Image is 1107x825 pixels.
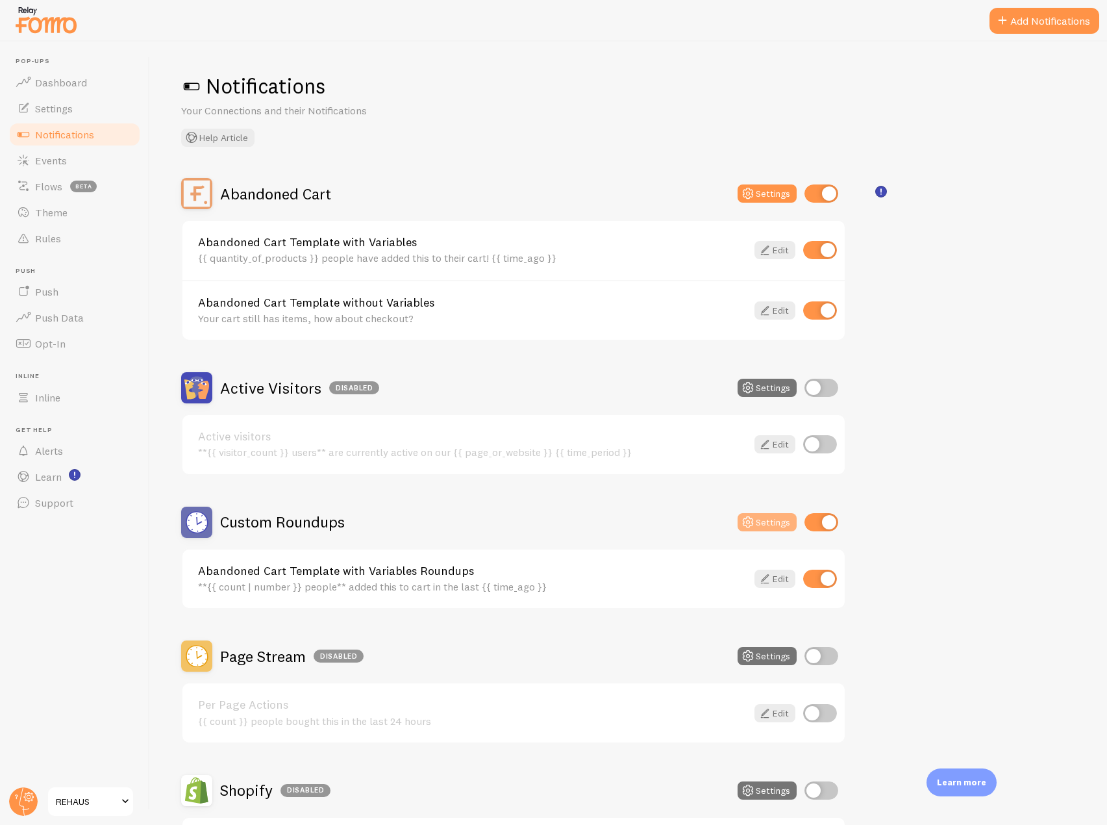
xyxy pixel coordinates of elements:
[47,786,134,817] a: REHAUS
[875,186,887,197] svg: <p>🛍️ For Shopify Users</p><p>To use the <strong>Abandoned Cart with Variables</strong> template,...
[8,305,142,331] a: Push Data
[8,490,142,516] a: Support
[181,178,212,209] img: Abandoned Cart
[8,121,142,147] a: Notifications
[198,581,747,592] div: **{{ count | number }} people** added this to cart in the last {{ time_ago }}
[35,76,87,89] span: Dashboard
[927,768,997,796] div: Learn more
[70,181,97,192] span: beta
[754,301,795,320] a: Edit
[754,241,795,259] a: Edit
[35,285,58,298] span: Push
[181,507,212,538] img: Custom Roundups
[8,225,142,251] a: Rules
[754,570,795,588] a: Edit
[35,102,73,115] span: Settings
[8,199,142,225] a: Theme
[198,446,747,458] div: **{{ visitor_count }} users** are currently active on our {{ page_or_website }} {{ time_period }}
[738,781,797,800] button: Settings
[35,206,68,219] span: Theme
[8,385,142,411] a: Inline
[16,426,142,435] span: Get Help
[198,252,747,264] div: {{ quantity_of_products }} people have added this to their cart! {{ time_ago }}
[8,173,142,199] a: Flows beta
[35,232,61,245] span: Rules
[280,784,330,797] div: Disabled
[16,267,142,275] span: Push
[738,379,797,397] button: Settings
[8,95,142,121] a: Settings
[8,279,142,305] a: Push
[16,372,142,381] span: Inline
[56,794,118,809] span: REHAUS
[220,184,331,204] h2: Abandoned Cart
[35,391,60,404] span: Inline
[16,57,142,66] span: Pop-ups
[35,496,73,509] span: Support
[8,438,142,464] a: Alerts
[35,337,66,350] span: Opt-In
[198,715,747,727] div: {{ count }} people bought this in the last 24 hours
[14,3,79,36] img: fomo-relay-logo-orange.svg
[220,780,330,800] h2: Shopify
[8,147,142,173] a: Events
[35,444,63,457] span: Alerts
[198,297,747,309] a: Abandoned Cart Template without Variables
[937,776,986,789] p: Learn more
[738,184,797,203] button: Settings
[198,236,747,248] a: Abandoned Cart Template with Variables
[754,435,795,453] a: Edit
[181,775,212,806] img: Shopify
[35,180,62,193] span: Flows
[220,512,345,532] h2: Custom Roundups
[69,469,81,481] svg: <p>Watch New Feature Tutorials!</p>
[8,70,142,95] a: Dashboard
[198,699,747,711] a: Per Page Actions
[8,464,142,490] a: Learn
[35,154,67,167] span: Events
[35,470,62,483] span: Learn
[329,381,379,394] div: Disabled
[220,378,379,398] h2: Active Visitors
[314,650,364,663] div: Disabled
[181,73,1076,99] h1: Notifications
[738,647,797,665] button: Settings
[220,646,364,666] h2: Page Stream
[198,312,747,324] div: Your cart still has items, how about checkout?
[8,331,142,357] a: Opt-In
[198,565,747,577] a: Abandoned Cart Template with Variables Roundups
[198,431,747,442] a: Active visitors
[181,129,255,147] button: Help Article
[35,311,84,324] span: Push Data
[35,128,94,141] span: Notifications
[754,704,795,722] a: Edit
[181,372,212,403] img: Active Visitors
[181,641,212,672] img: Page Stream
[181,103,493,118] p: Your Connections and their Notifications
[738,513,797,531] button: Settings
